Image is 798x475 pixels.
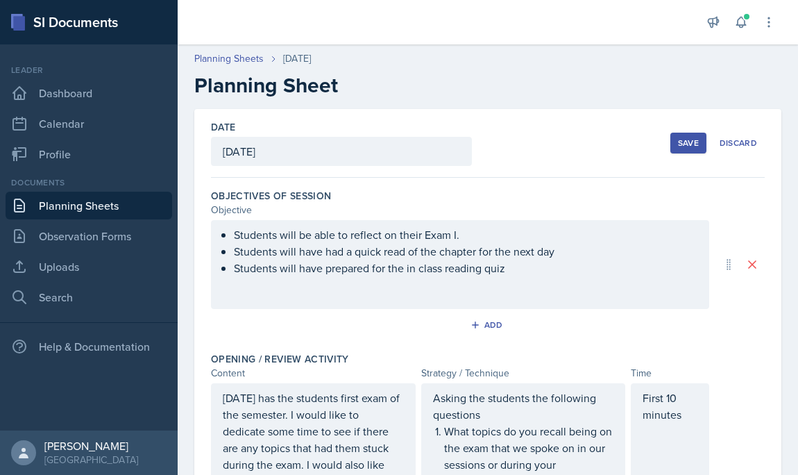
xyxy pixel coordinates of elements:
[6,110,172,137] a: Calendar
[720,137,757,149] div: Discard
[643,390,697,423] p: First 10 minutes
[6,192,172,219] a: Planning Sheets
[44,453,138,467] div: [GEOGRAPHIC_DATA]
[6,176,172,189] div: Documents
[670,133,706,153] button: Save
[6,253,172,281] a: Uploads
[211,352,349,366] label: Opening / Review Activity
[211,366,416,381] div: Content
[234,226,697,243] p: Students will be able to reflect on their Exam I.
[473,319,503,331] div: Add
[421,366,626,381] div: Strategy / Technique
[712,133,765,153] button: Discard
[6,333,172,360] div: Help & Documentation
[234,260,697,276] p: Students will have prepared for the in class reading quiz
[194,73,781,98] h2: Planning Sheet
[194,51,264,66] a: Planning Sheets
[44,439,138,453] div: [PERSON_NAME]
[234,243,697,260] p: Students will have had a quick read of the chapter for the next day
[678,137,699,149] div: Save
[211,120,235,134] label: Date
[466,315,511,335] button: Add
[283,51,311,66] div: [DATE]
[211,189,331,203] label: Objectives of Session
[6,140,172,168] a: Profile
[6,79,172,107] a: Dashboard
[6,283,172,311] a: Search
[6,222,172,250] a: Observation Forms
[6,64,172,76] div: Leader
[433,390,614,423] p: Asking the students the following questions
[211,203,709,217] div: Objective
[631,366,709,381] div: Time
